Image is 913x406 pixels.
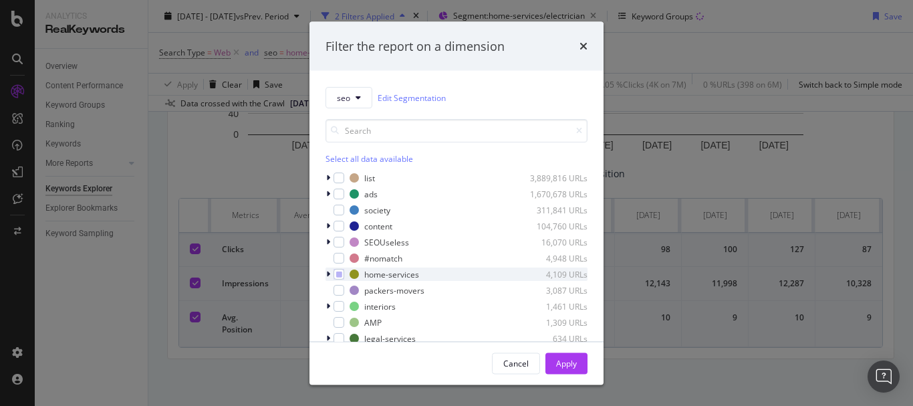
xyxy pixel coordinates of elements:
[579,37,588,55] div: times
[378,90,446,104] a: Edit Segmentation
[522,188,588,199] div: 1,670,678 URLs
[522,252,588,264] div: 4,948 URLs
[364,172,375,183] div: list
[522,236,588,247] div: 16,070 URLs
[522,220,588,231] div: 104,760 URLs
[309,21,604,385] div: modal
[556,357,577,369] div: Apply
[522,300,588,312] div: 1,461 URLs
[364,252,402,264] div: #nomatch
[364,316,382,328] div: AMP
[522,284,588,296] div: 3,087 URLs
[325,37,505,55] div: Filter the report on a dimension
[364,268,419,280] div: home-services
[364,300,396,312] div: interiors
[545,352,588,374] button: Apply
[364,220,392,231] div: content
[364,188,378,199] div: ads
[325,119,588,142] input: Search
[522,204,588,215] div: 311,841 URLs
[868,361,900,393] div: Open Intercom Messenger
[364,204,390,215] div: society
[325,153,588,165] div: Select all data available
[364,332,416,344] div: legal-services
[492,352,540,374] button: Cancel
[364,236,409,247] div: SEOUseless
[522,316,588,328] div: 1,309 URLs
[364,284,424,296] div: packers-movers
[325,87,372,108] button: seo
[522,268,588,280] div: 4,109 URLs
[522,172,588,183] div: 3,889,816 URLs
[337,92,350,103] span: seo
[503,357,529,369] div: Cancel
[522,332,588,344] div: 634 URLs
